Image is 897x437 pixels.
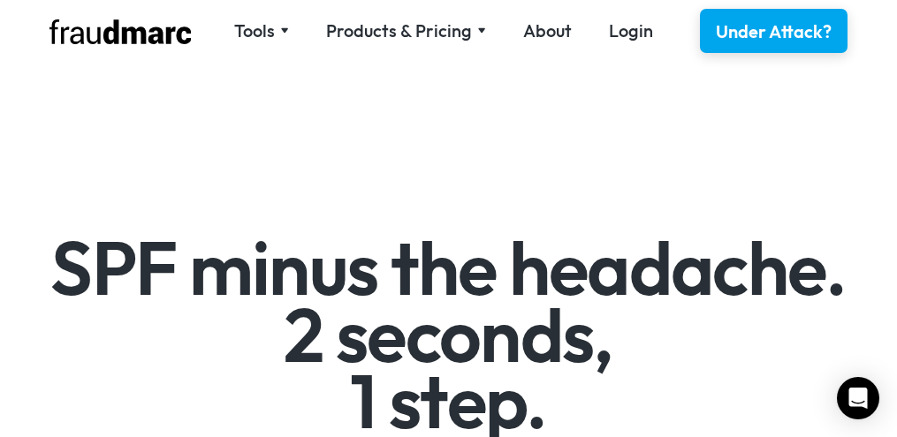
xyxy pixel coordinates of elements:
[234,19,275,43] div: Tools
[609,19,653,43] a: Login
[234,19,289,43] div: Tools
[25,235,872,435] h1: SPF minus the headache. 2 seconds, 1 step.
[716,19,832,44] div: Under Attack?
[523,19,572,43] a: About
[326,19,472,43] div: Products & Pricing
[700,9,848,53] a: Under Attack?
[326,19,486,43] div: Products & Pricing
[837,377,879,419] div: Open Intercom Messenger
